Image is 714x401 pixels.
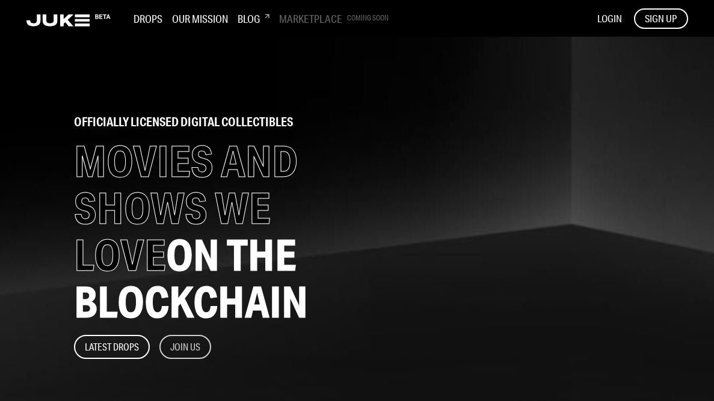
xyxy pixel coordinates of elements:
[74,335,150,359] button: Latest Drops
[597,12,622,25] button: LOGIN
[74,138,340,325] h1: MOVIES AND SHOWS WE LOVE
[74,116,340,128] h2: officially licensed digital collectibles
[172,12,228,25] h3: Our Mission
[134,12,162,25] h3: Drops
[645,12,677,25] span: SIGN UP
[634,8,688,29] button: SIGN UP
[159,335,211,359] button: Join Us
[74,228,308,328] span: ON THE BLOCKCHAIN
[238,12,269,25] h3: Blog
